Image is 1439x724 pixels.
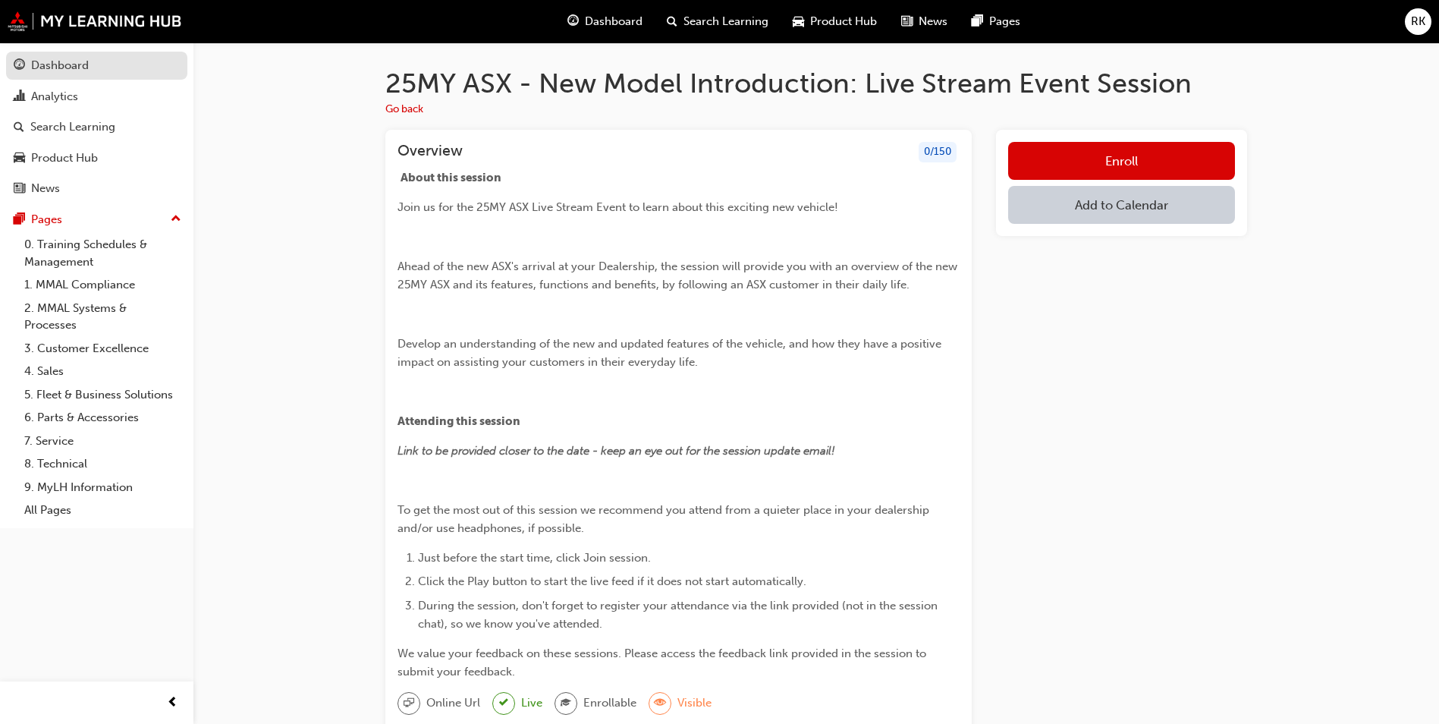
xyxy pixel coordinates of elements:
[14,121,24,134] span: search-icon
[18,273,187,297] a: 1. MMAL Compliance
[18,337,187,360] a: 3. Customer Excellence
[555,6,655,37] a: guage-iconDashboard
[18,430,187,453] a: 7. Service
[397,142,463,162] h3: Overview
[6,113,187,141] a: Search Learning
[6,52,187,80] a: Dashboard
[167,694,178,713] span: prev-icon
[14,90,25,104] span: chart-icon
[6,83,187,111] a: Analytics
[418,599,941,631] span: During the session, don't forget to register your attendance via the link provided (not in the se...
[1411,13,1425,30] span: RK
[655,6,781,37] a: search-iconSearch Learning
[18,452,187,476] a: 8. Technical
[397,503,932,535] span: To get the most out of this session we recommend you attend from a quieter place in your dealersh...
[499,694,508,713] span: tick-icon
[404,694,414,713] span: sessionType_ONLINE_URL-icon
[18,476,187,499] a: 9. MyLH Information
[6,49,187,206] button: DashboardAnalyticsSearch LearningProduct HubNews
[31,211,62,228] div: Pages
[397,414,520,428] span: Attending this session
[1405,8,1431,35] button: RK
[14,182,25,196] span: news-icon
[793,12,804,31] span: car-icon
[919,142,957,162] div: 0 / 150
[397,444,835,458] span: Link to be provided closer to the date - keep an eye out for the session update email!
[18,233,187,273] a: 0. Training Schedules & Management
[6,206,187,234] button: Pages
[781,6,889,37] a: car-iconProduct Hub
[683,13,768,30] span: Search Learning
[397,200,838,214] span: Join us for the 25MY ASX Live Stream Event to learn about this exciting new vehicle!
[655,694,665,713] span: eye-icon
[31,57,89,74] div: Dashboard
[919,13,947,30] span: News
[418,574,806,588] span: Click the Play button to start the live feed if it does not start automatically.
[667,12,677,31] span: search-icon
[521,694,542,712] span: Live
[31,150,98,167] div: Product Hub
[18,297,187,337] a: 2. MMAL Systems & Processes
[6,144,187,172] a: Product Hub
[18,383,187,407] a: 5. Fleet & Business Solutions
[14,213,25,227] span: pages-icon
[14,59,25,73] span: guage-icon
[6,175,187,203] a: News
[567,12,579,31] span: guage-icon
[18,499,187,522] a: All Pages
[901,12,913,31] span: news-icon
[1105,153,1138,168] span: Enroll
[8,11,182,31] img: mmal
[972,12,983,31] span: pages-icon
[397,647,929,678] span: We value your feedback on these sessions. Please access the feedback link provided in the session...
[810,13,877,30] span: Product Hub
[561,694,571,713] span: graduationCap-icon
[171,209,181,229] span: up-icon
[385,101,423,118] button: Go back
[30,118,115,136] div: Search Learning
[889,6,960,37] a: news-iconNews
[397,337,944,369] span: Develop an understanding of the new and updated features of the vehicle, and how they have a posi...
[385,67,1247,100] h1: 25MY ASX - New Model Introduction: Live Stream Event Session
[31,180,60,197] div: News
[989,13,1020,30] span: Pages
[677,694,712,712] span: Visible
[426,694,480,712] span: Online Url
[1008,186,1235,224] button: Add to Calendar
[585,13,643,30] span: Dashboard
[401,171,501,184] span: About this session
[31,88,78,105] div: Analytics
[18,360,187,383] a: 4. Sales
[418,551,651,565] span: Just before the start time, click Join session.
[397,260,960,291] span: Ahead of the new ASX's arrival at your Dealership, the session will provide you with an overview ...
[1008,142,1235,180] button: Enroll
[960,6,1032,37] a: pages-iconPages
[14,152,25,165] span: car-icon
[18,406,187,430] a: 6. Parts & Accessories
[583,694,636,712] span: Enrollable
